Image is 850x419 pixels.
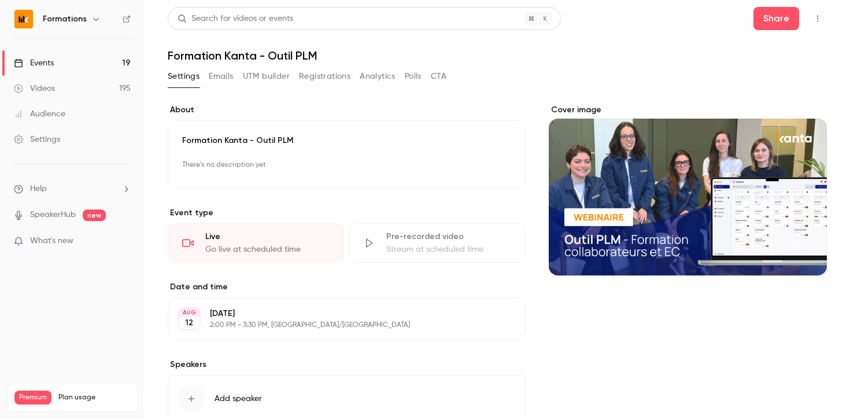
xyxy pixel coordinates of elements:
[185,317,193,329] p: 12
[431,67,446,86] button: CTA
[179,308,199,317] div: AUG
[182,135,511,146] p: Formation Kanta - Outil PLM
[386,231,511,242] div: Pre-recorded video
[205,244,330,255] div: Go live at scheduled time
[168,67,199,86] button: Settings
[794,243,818,266] button: cover-image
[168,49,827,63] h1: Formation Kanta - Outil PLM
[30,183,47,195] span: Help
[243,67,290,86] button: UTM builder
[14,83,55,94] div: Videos
[43,13,87,25] h6: Formations
[182,156,511,174] p: There's no description yet
[14,134,60,145] div: Settings
[102,406,112,413] span: 233
[349,223,525,263] div: Pre-recorded videoStream at scheduled time
[83,209,106,221] span: new
[178,13,293,25] div: Search for videos or events
[117,236,131,247] iframe: Noticeable Trigger
[386,244,511,255] div: Stream at scheduled time
[405,67,422,86] button: Polls
[215,393,262,405] span: Add speaker
[14,10,33,28] img: Formations
[14,183,131,195] li: help-dropdown-opener
[30,209,76,221] a: SpeakerHub
[549,104,827,116] label: Cover image
[14,405,36,415] p: Videos
[549,104,827,275] section: Cover image
[168,207,526,219] p: Event type
[102,405,130,415] p: / 300
[58,393,130,402] span: Plan usage
[210,321,464,330] p: 2:00 PM - 3:30 PM, [GEOGRAPHIC_DATA]/[GEOGRAPHIC_DATA]
[205,231,330,242] div: Live
[14,108,65,120] div: Audience
[168,223,344,263] div: LiveGo live at scheduled time
[360,67,396,86] button: Analytics
[168,104,526,116] label: About
[168,281,526,293] label: Date and time
[753,7,799,30] button: Share
[14,391,51,405] span: Premium
[30,235,73,247] span: What's new
[168,359,526,370] label: Speakers
[209,67,233,86] button: Emails
[299,67,350,86] button: Registrations
[14,57,54,69] div: Events
[210,308,464,319] p: [DATE]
